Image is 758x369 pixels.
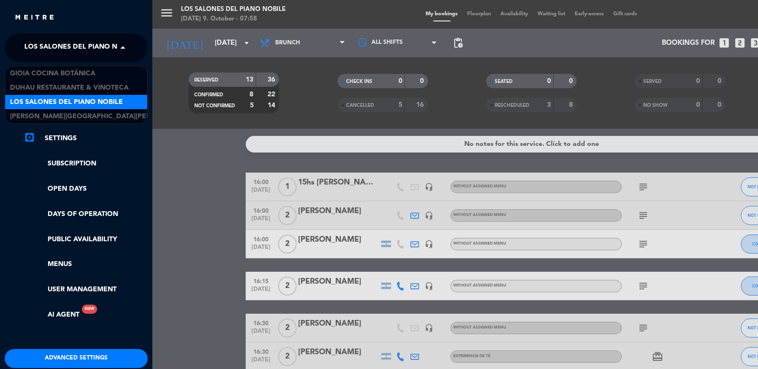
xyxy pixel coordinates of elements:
[14,14,55,21] img: MEITRE
[82,305,97,314] div: New
[24,158,148,169] a: Subscription
[24,184,148,195] a: Open Days
[10,68,95,79] span: Gioia Cocina Botánica
[10,97,123,108] span: Los Salones del Piano Nobile
[24,209,148,220] a: Days of operation
[24,234,148,245] a: Public availability
[24,284,148,295] a: User Management
[5,349,148,368] button: Advanced settings
[24,309,80,320] a: AI AgentNew
[24,133,148,144] a: Settings
[24,259,148,270] a: Menus
[24,132,35,143] i: settings_applications
[24,38,137,58] span: Los Salones del Piano Nobile
[10,82,129,93] span: Duhau Restaurante & Vinoteca
[10,111,263,122] span: [PERSON_NAME][GEOGRAPHIC_DATA][PERSON_NAME] [GEOGRAPHIC_DATA]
